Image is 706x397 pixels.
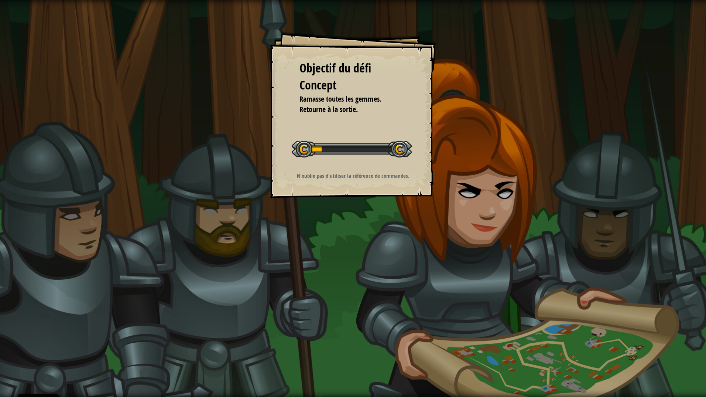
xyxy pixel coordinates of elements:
p: N'oublie pas d'utiliser la référence de commandes. [279,172,427,180]
div: Objectif du défi Concept [299,60,407,94]
li: Retourne à la sortie. [290,104,405,115]
span: Retourne à la sortie. [299,104,358,114]
span: Ramasse toutes les gemmes. [299,94,381,104]
li: Ramasse toutes les gemmes. [290,94,405,105]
